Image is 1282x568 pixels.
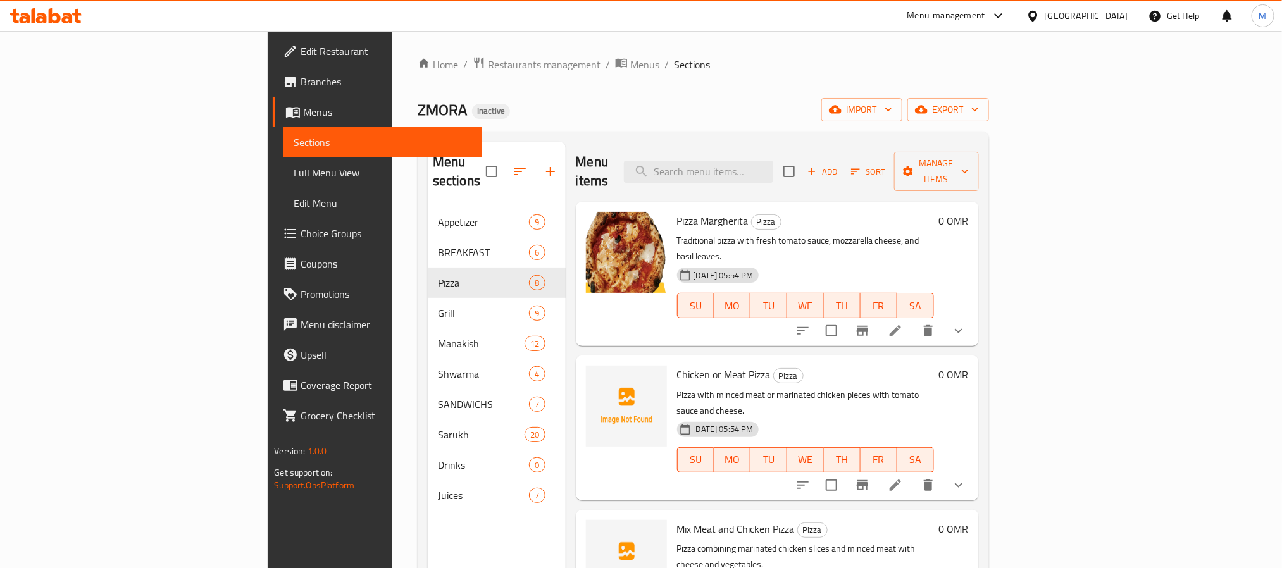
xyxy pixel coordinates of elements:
[478,158,505,185] span: Select all sections
[902,297,929,315] span: SA
[913,316,943,346] button: delete
[897,447,934,472] button: SA
[606,57,610,72] li: /
[688,269,759,281] span: [DATE] 05:54 PM
[851,164,886,179] span: Sort
[866,297,892,315] span: FR
[283,188,482,218] a: Edit Menu
[847,470,878,500] button: Branch-specific-item
[428,480,566,510] div: Juices7
[677,211,749,230] span: Pizza Margherita
[776,158,802,185] span: Select section
[787,447,824,472] button: WE
[530,459,544,471] span: 0
[802,162,843,182] button: Add
[586,366,667,447] img: Chicken or Meat Pizza
[418,56,989,73] nav: breadcrumb
[472,106,510,116] span: Inactive
[750,447,787,472] button: TU
[529,275,545,290] div: items
[273,36,482,66] a: Edit Restaurant
[530,368,544,380] span: 4
[943,470,974,500] button: show more
[472,104,510,119] div: Inactive
[274,464,332,481] span: Get support on:
[792,450,819,469] span: WE
[586,212,667,293] img: Pizza Margherita
[530,277,544,289] span: 8
[918,102,979,118] span: export
[750,293,787,318] button: TU
[525,336,545,351] div: items
[488,57,601,72] span: Restaurants management
[525,429,544,441] span: 20
[273,309,482,340] a: Menu disclaimer
[752,214,781,229] span: Pizza
[1045,9,1128,23] div: [GEOGRAPHIC_DATA]
[818,472,845,498] span: Select to update
[308,443,327,459] span: 1.0.0
[615,56,659,73] a: Menus
[530,490,544,502] span: 7
[438,457,530,472] span: Drinks
[294,135,471,150] span: Sections
[674,57,710,72] span: Sections
[529,366,545,381] div: items
[529,214,545,230] div: items
[866,450,892,469] span: FR
[301,256,471,271] span: Coupons
[802,162,843,182] span: Add item
[888,323,903,338] a: Edit menu item
[303,104,471,120] span: Menus
[473,56,601,73] a: Restaurants management
[428,237,566,268] div: BREAKFAST6
[428,450,566,480] div: Drinks0
[529,306,545,321] div: items
[505,156,535,187] span: Sort sections
[831,102,892,118] span: import
[301,317,471,332] span: Menu disclaimer
[438,275,530,290] span: Pizza
[273,340,482,370] a: Upsell
[428,298,566,328] div: Grill9
[788,470,818,500] button: sort-choices
[438,214,530,230] span: Appetizer
[428,359,566,389] div: Shwarma4
[902,450,929,469] span: SA
[428,419,566,450] div: Sarukh20
[829,297,856,315] span: TH
[951,478,966,493] svg: Show Choices
[529,488,545,503] div: items
[428,202,566,516] nav: Menu sections
[1259,9,1267,23] span: M
[756,450,782,469] span: TU
[438,366,530,381] div: Shwarma
[714,447,750,472] button: MO
[861,447,897,472] button: FR
[843,162,894,182] span: Sort items
[530,398,544,411] span: 7
[438,427,525,442] span: Sarukh
[630,57,659,72] span: Menus
[806,164,840,179] span: Add
[719,297,745,315] span: MO
[535,156,566,187] button: Add section
[792,297,819,315] span: WE
[274,443,305,459] span: Version:
[939,212,969,230] h6: 0 OMR
[677,387,934,419] p: Pizza with minced meat or marinated chicken pieces with tomato sauce and cheese.
[301,44,471,59] span: Edit Restaurant
[294,195,471,211] span: Edit Menu
[714,293,750,318] button: MO
[301,378,471,393] span: Coverage Report
[677,519,795,538] span: Mix Meat and Chicken Pizza
[301,74,471,89] span: Branches
[273,370,482,400] a: Coverage Report
[939,520,969,538] h6: 0 OMR
[273,218,482,249] a: Choice Groups
[624,161,773,183] input: search
[428,268,566,298] div: Pizza8
[861,293,897,318] button: FR
[273,97,482,127] a: Menus
[756,297,782,315] span: TU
